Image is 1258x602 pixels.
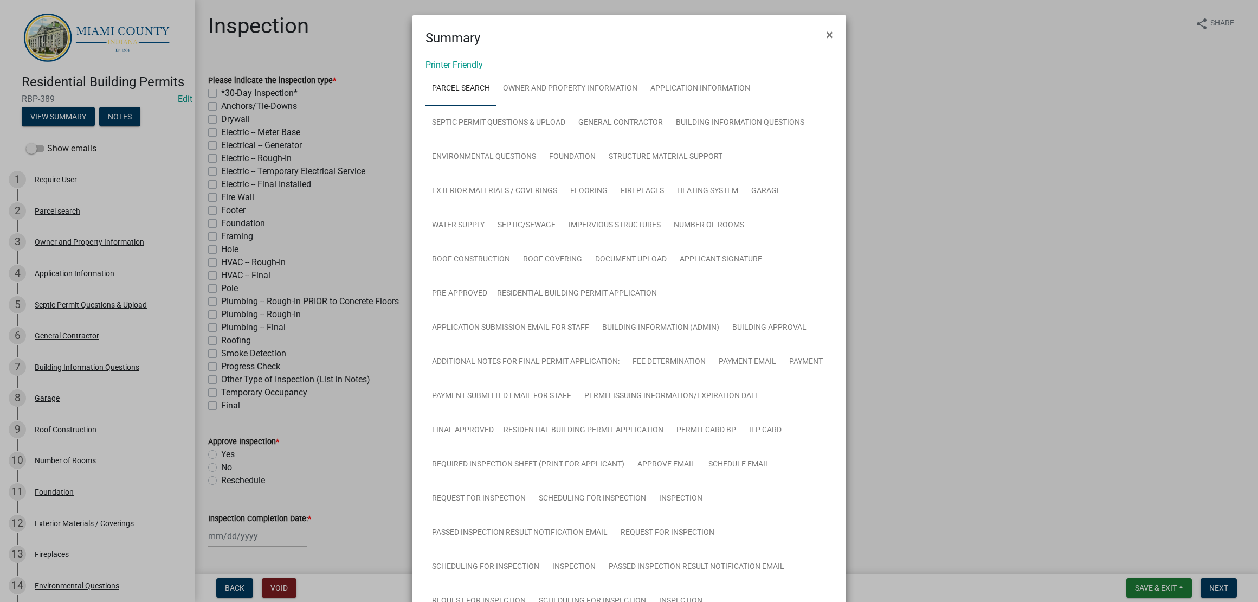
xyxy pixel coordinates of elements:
a: Request for Inspection [425,482,532,516]
a: Exterior Materials / Coverings [425,174,564,209]
a: Impervious Structures [562,208,667,243]
a: Payment Submitted Email For Staff [425,379,578,414]
h4: Summary [425,28,480,48]
a: Passed Inspection Result Notification Email [602,550,791,585]
a: Document Upload [589,242,673,277]
a: FINAL Approved --- Residential Building Permit Application [425,413,670,448]
button: Close [817,20,842,50]
a: Fireplaces [614,174,670,209]
a: General Contractor [572,106,669,140]
a: Building Approval [726,311,813,345]
a: Application Information [644,72,757,106]
a: Heating System [670,174,745,209]
a: Passed Inspection Result Notification Email [425,516,614,550]
a: Roof Covering [517,242,589,277]
a: Approve Email [631,447,702,482]
a: Owner and Property Information [496,72,644,106]
a: Required Inspection Sheet (Print for Applicant) [425,447,631,482]
a: Inspection [653,482,709,516]
a: Inspection [546,550,602,585]
span: × [826,27,833,42]
a: Printer Friendly [425,60,483,70]
a: Foundation [543,140,602,175]
a: Additional Notes for Final Permit Application: [425,345,626,380]
a: Roof Construction [425,242,517,277]
a: Scheduling for Inspection [532,482,653,516]
a: Application Submission Email for Staff [425,311,596,345]
a: Fee Determination [626,345,712,380]
a: Payment [783,345,829,380]
a: Septic Permit Questions & Upload [425,106,572,140]
a: Flooring [564,174,614,209]
a: Water Supply [425,208,491,243]
a: Applicant Signature [673,242,769,277]
a: Building Information Questions [669,106,811,140]
a: Scheduling for Inspection [425,550,546,585]
a: Environmental Questions [425,140,543,175]
a: Request for Inspection [614,516,721,550]
a: Pre-Approved --- Residential Building Permit Application [425,277,663,311]
a: Schedule Email [702,447,776,482]
a: Payment Email [712,345,783,380]
a: Garage [745,174,788,209]
a: Parcel search [425,72,496,106]
a: Permit Issuing Information/Expiration Date [578,379,766,414]
a: ILP Card [743,413,788,448]
a: Septic/Sewage [491,208,562,243]
a: Structure Material Support [602,140,729,175]
a: Number of Rooms [667,208,751,243]
a: Building Information (Admin) [596,311,726,345]
a: Permit Card BP [670,413,743,448]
